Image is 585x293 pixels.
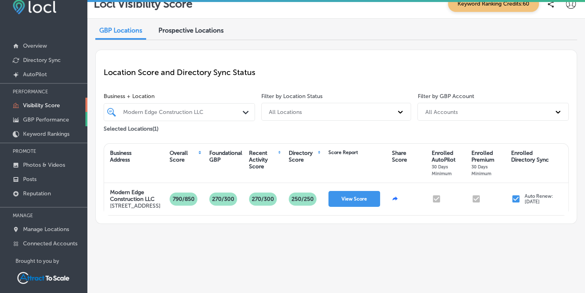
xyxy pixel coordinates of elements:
p: Brought to you by [15,258,87,264]
p: Connected Accounts [23,240,77,247]
div: All Accounts [425,108,458,115]
p: Manage Locations [23,226,69,233]
span: Business + Location [104,93,255,100]
div: Directory Score [289,150,317,163]
p: Location Score and Directory Sync Status [104,67,569,77]
p: [STREET_ADDRESS] [110,202,160,209]
p: Keyword Rankings [23,131,70,137]
div: Business Address [110,150,131,163]
p: Posts [23,176,37,183]
div: Enrolled Directory Sync [511,150,549,163]
p: Reputation [23,190,51,197]
div: Enrolled AutoPilot [432,150,463,177]
div: Modern Edge Construction LLC [123,109,243,116]
strong: Modern Edge Construction LLC [110,189,154,202]
p: Directory Sync [23,57,61,64]
div: Overall Score [170,150,197,163]
p: Auto Renew: [DATE] [525,193,553,204]
span: GBP Locations [99,27,142,34]
div: Foundational GBP [209,150,242,163]
p: 790/850 [170,193,198,206]
p: Photos & Videos [23,162,65,168]
button: View Score [328,191,380,207]
p: Selected Locations ( 1 ) [104,122,158,132]
img: Attract To Scale [15,270,71,285]
div: Score Report [328,150,358,155]
p: Overview [23,42,47,49]
label: Filter by Location Status [261,93,322,100]
p: 270/300 [249,193,277,206]
div: All Locations [269,108,302,115]
p: AutoPilot [23,71,47,78]
p: 270/300 [209,193,237,206]
label: Filter by GBP Account [417,93,474,100]
p: Visibility Score [23,102,60,109]
div: Share Score [392,150,407,163]
span: Prospective Locations [158,27,224,34]
p: 250 /250 [288,193,317,206]
div: Recent Activity Score [249,150,277,170]
div: Enrolled Premium [471,150,503,177]
span: 30 Days Minimum [471,164,491,176]
p: GBP Performance [23,116,69,123]
span: 30 Days Minimum [432,164,452,176]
